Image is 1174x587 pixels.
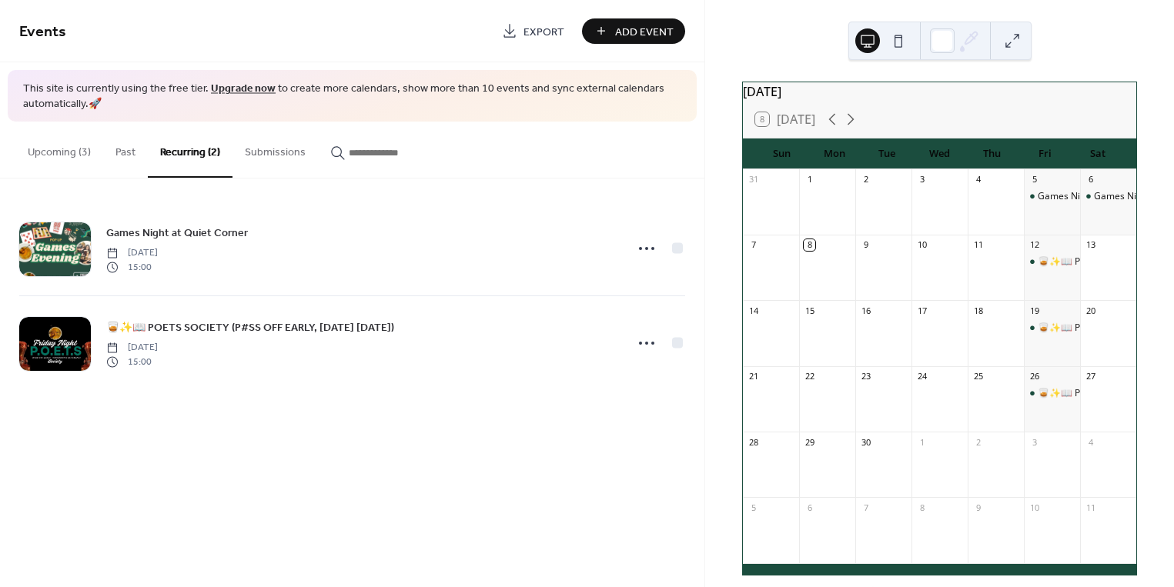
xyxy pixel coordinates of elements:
[804,436,815,448] div: 29
[106,355,158,369] span: 15:00
[860,239,871,251] div: 9
[804,371,815,382] div: 22
[103,122,148,176] button: Past
[916,436,928,448] div: 1
[916,305,928,316] div: 17
[1038,190,1162,203] div: Games Night at Quiet Corner
[15,122,103,176] button: Upcoming (3)
[1024,387,1080,400] div: 🥃✨📖 POETS SOCIETY (P#SS OFF EARLY, TOMORROW’S SATURDAY)
[582,18,685,44] button: Add Event
[1029,371,1040,382] div: 26
[211,78,276,99] a: Upgrade now
[232,122,318,176] button: Submissions
[972,371,984,382] div: 25
[1018,138,1071,169] div: Fri
[860,305,871,316] div: 16
[748,502,759,513] div: 5
[1072,138,1124,169] div: Sat
[1024,190,1080,203] div: Games Night at Quiet Corner
[106,224,248,242] a: Games Night at Quiet Corner
[1029,436,1040,448] div: 3
[1029,502,1040,513] div: 10
[106,319,394,336] a: 🥃✨📖 POETS SOCIETY (P#SS OFF EARLY, [DATE] [DATE])
[748,174,759,185] div: 31
[490,18,576,44] a: Export
[19,17,66,47] span: Events
[1085,174,1096,185] div: 6
[106,341,158,355] span: [DATE]
[1085,239,1096,251] div: 13
[755,138,808,169] div: Sun
[106,225,248,242] span: Games Night at Quiet Corner
[148,122,232,178] button: Recurring (2)
[1085,305,1096,316] div: 20
[748,371,759,382] div: 21
[748,305,759,316] div: 14
[966,138,1018,169] div: Thu
[1024,255,1080,268] div: 🥃✨📖 POETS SOCIETY (P#SS OFF EARLY, TOMORROW’S SATURDAY)
[972,174,984,185] div: 4
[23,82,681,112] span: This site is currently using the free tier. to create more calendars, show more than 10 events an...
[972,239,984,251] div: 11
[1029,239,1040,251] div: 12
[804,239,815,251] div: 8
[916,371,928,382] div: 24
[916,174,928,185] div: 3
[860,371,871,382] div: 23
[860,436,871,448] div: 30
[916,239,928,251] div: 10
[804,502,815,513] div: 6
[972,305,984,316] div: 18
[523,24,564,40] span: Export
[913,138,965,169] div: Wed
[106,260,158,274] span: 15:00
[1085,436,1096,448] div: 4
[106,320,394,336] span: 🥃✨📖 POETS SOCIETY (P#SS OFF EARLY, [DATE] [DATE])
[972,436,984,448] div: 2
[804,305,815,316] div: 15
[743,82,1136,101] div: [DATE]
[748,239,759,251] div: 7
[1085,502,1096,513] div: 11
[1080,190,1136,203] div: Games Night at Quiet Corner
[860,502,871,513] div: 7
[106,246,158,260] span: [DATE]
[1085,371,1096,382] div: 27
[1024,322,1080,335] div: 🥃✨📖 POETS SOCIETY (P#SS OFF EARLY, TOMORROW’S SATURDAY)
[808,138,860,169] div: Mon
[804,174,815,185] div: 1
[861,138,913,169] div: Tue
[860,174,871,185] div: 2
[615,24,674,40] span: Add Event
[1029,174,1040,185] div: 5
[748,436,759,448] div: 28
[972,502,984,513] div: 9
[916,502,928,513] div: 8
[1029,305,1040,316] div: 19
